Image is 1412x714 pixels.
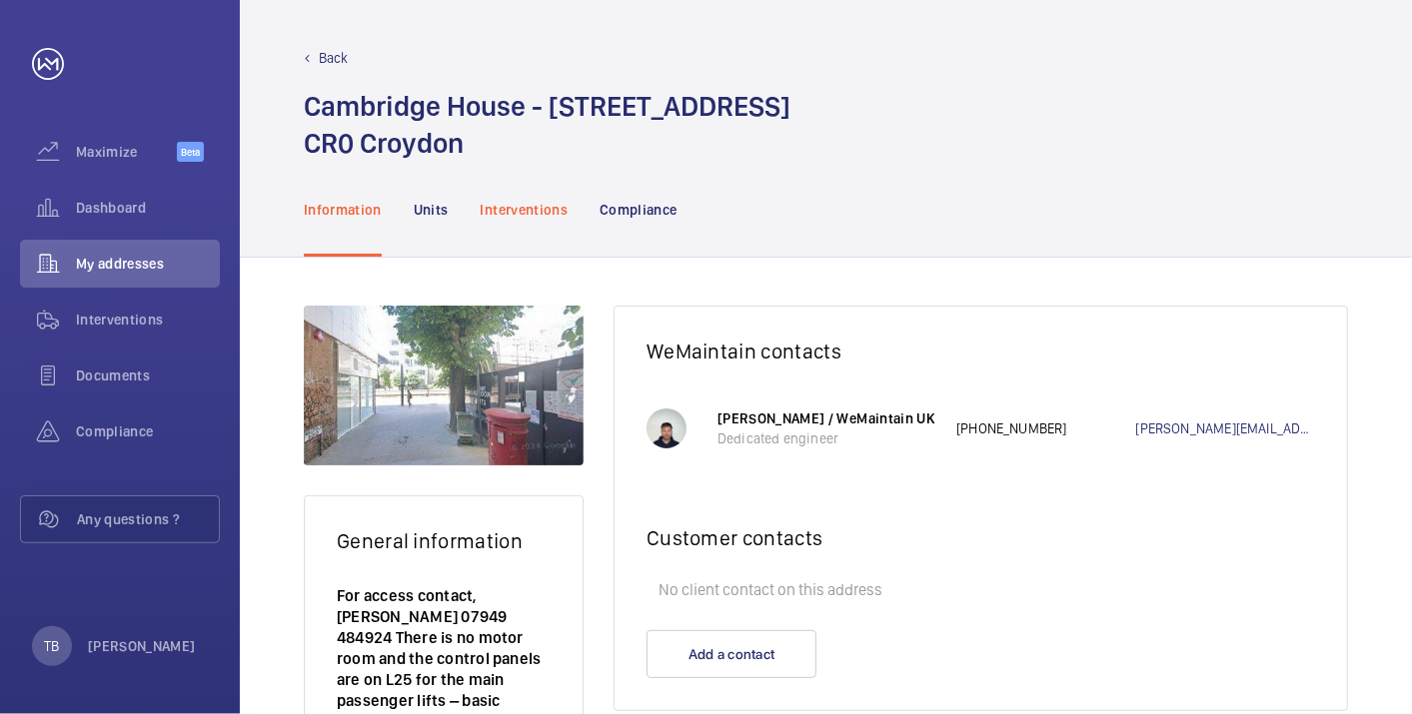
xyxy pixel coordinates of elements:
[76,198,220,218] span: Dashboard
[647,525,1315,550] h2: Customer contacts
[600,200,678,220] p: Compliance
[76,142,177,162] span: Maximize
[337,528,551,553] h2: General information
[647,630,816,678] button: Add a contact
[304,88,790,162] h1: Cambridge House - [STREET_ADDRESS] CR0 Croydon
[717,408,936,428] p: [PERSON_NAME] / WeMaintain UK
[76,365,220,385] span: Documents
[414,200,449,220] p: Units
[76,421,220,441] span: Compliance
[647,339,1315,363] h2: WeMaintain contacts
[88,636,196,656] p: [PERSON_NAME]
[717,428,936,448] p: Dedicated engineer
[304,200,382,220] p: Information
[44,636,59,656] p: TB
[956,418,1135,438] p: [PHONE_NUMBER]
[319,48,349,68] p: Back
[1136,418,1315,438] a: [PERSON_NAME][EMAIL_ADDRESS][DOMAIN_NAME]
[177,142,204,162] span: Beta
[77,509,219,529] span: Any questions ?
[481,200,569,220] p: Interventions
[76,254,220,274] span: My addresses
[647,570,1315,610] p: No client contact on this address
[76,310,220,330] span: Interventions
